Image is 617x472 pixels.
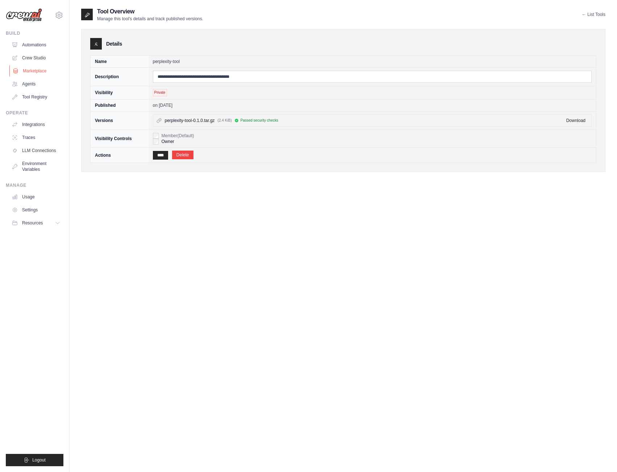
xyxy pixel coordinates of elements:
[97,7,203,16] h2: Tool Overview
[91,86,149,100] th: Visibility
[97,16,203,22] p: Manage this tool's details and track published versions.
[9,52,63,64] a: Crew Studio
[149,56,596,68] td: perplexity-tool
[91,111,149,130] th: Versions
[6,454,63,466] button: Logout
[240,118,278,123] span: Passed security checks
[582,12,605,17] a: ← List Tools
[9,65,64,77] a: Marketplace
[6,182,63,188] div: Manage
[9,145,63,156] a: LLM Connections
[162,139,174,144] label: Owner
[106,40,122,47] h3: Details
[9,204,63,216] a: Settings
[91,56,149,68] th: Name
[91,68,149,86] th: Description
[162,133,178,138] label: Member
[91,148,149,163] th: Actions
[9,78,63,90] a: Agents
[153,103,172,108] time: July 23, 2025 at 15:15 CDT
[153,89,167,96] span: Private
[9,217,63,229] button: Resources
[9,39,63,51] a: Automations
[6,30,63,36] div: Build
[9,191,63,203] a: Usage
[9,158,63,175] a: Environment Variables
[6,8,42,22] img: Logo
[165,118,215,123] span: perplexity-tool-0.1.0.tar.gz
[162,133,194,139] span: (Default)
[9,132,63,143] a: Traces
[9,91,63,103] a: Tool Registry
[22,220,43,226] span: Resources
[566,118,585,123] a: Download
[32,457,46,463] span: Logout
[9,119,63,130] a: Integrations
[91,100,149,111] th: Published
[218,118,232,123] span: (2.4 KiB)
[91,130,149,148] th: Visibility Controls
[172,151,193,159] a: Delete
[6,110,63,116] div: Operate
